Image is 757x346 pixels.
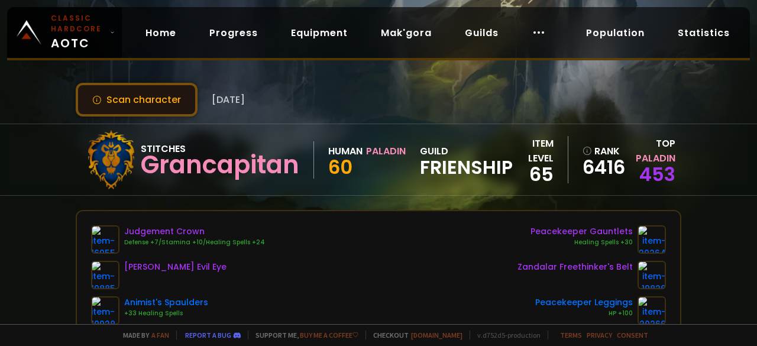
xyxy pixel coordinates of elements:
img: item-20264 [638,225,666,254]
a: a fan [151,331,169,339]
div: rank [583,144,617,159]
span: Paladin [636,151,675,165]
a: Report a bug [185,331,231,339]
span: 60 [328,154,352,180]
a: Consent [617,331,648,339]
button: Scan character [76,83,198,117]
a: Classic HardcoreAOTC [7,7,122,58]
div: [PERSON_NAME] Evil Eye [124,261,227,273]
a: Guilds [455,21,508,45]
img: item-19885 [91,261,119,289]
small: Classic Hardcore [51,13,105,34]
a: 6416 [583,159,617,176]
div: Human [328,144,363,159]
a: Mak'gora [371,21,441,45]
a: Equipment [282,21,357,45]
div: Judgement Crown [124,225,265,238]
img: item-19826 [638,261,666,289]
div: item level [513,136,554,166]
span: [DATE] [212,92,245,107]
div: 65 [513,166,554,183]
a: Home [136,21,186,45]
div: Stitches [141,141,299,156]
a: 453 [639,161,675,187]
div: Healing Spells +30 [530,238,633,247]
div: Peacekeeper Gauntlets [530,225,633,238]
div: guild [420,144,513,176]
div: Grancapitan [141,156,299,174]
span: Made by [116,331,169,339]
span: Support me, [248,331,358,339]
a: Population [577,21,654,45]
div: Zandalar Freethinker's Belt [517,261,633,273]
div: Animist's Spaulders [124,296,208,309]
div: Peacekeeper Leggings [535,296,633,309]
img: item-20266 [638,296,666,325]
span: v. d752d5 - production [470,331,541,339]
div: +33 Healing Spells [124,309,208,318]
a: [DOMAIN_NAME] [411,331,462,339]
a: Terms [560,331,582,339]
span: AOTC [51,13,105,52]
a: Privacy [587,331,612,339]
img: item-16955 [91,225,119,254]
a: Buy me a coffee [300,331,358,339]
a: Statistics [668,21,739,45]
div: Paladin [366,144,406,159]
span: Checkout [365,331,462,339]
img: item-19928 [91,296,119,325]
div: HP +100 [535,309,633,318]
a: Progress [200,21,267,45]
div: Defense +7/Stamina +10/Healing Spells +24 [124,238,265,247]
div: Top [625,136,675,166]
span: Frienship [420,159,513,176]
